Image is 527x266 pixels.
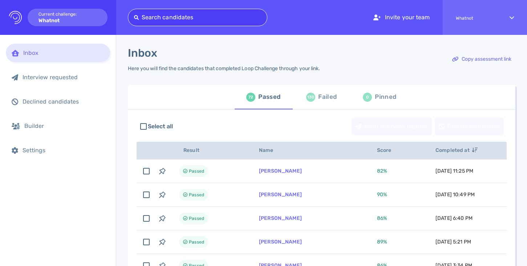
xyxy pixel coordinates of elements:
[246,93,255,102] div: 72
[23,49,104,56] div: Inbox
[23,147,104,154] div: Settings
[435,192,475,198] span: [DATE] 10:49 PM
[259,215,302,221] a: [PERSON_NAME]
[435,215,473,221] span: [DATE] 6:40 PM
[352,118,431,135] div: Send interview request
[449,51,515,68] div: Copy assessment link
[259,239,302,245] a: [PERSON_NAME]
[24,122,104,129] div: Builder
[259,192,302,198] a: [PERSON_NAME]
[189,214,204,223] span: Passed
[306,93,315,102] div: 130
[435,168,473,174] span: [DATE] 11:25 PM
[259,168,302,174] a: [PERSON_NAME]
[128,65,320,72] div: Here you will find the candidates that completed Loop Challenge through your link.
[128,47,157,60] h1: Inbox
[352,118,432,135] button: Send interview request
[435,118,503,135] div: Decline candidates
[435,118,504,135] button: Decline candidates
[189,190,204,199] span: Passed
[189,167,204,176] span: Passed
[148,122,173,131] span: Select all
[377,239,387,245] span: 89 %
[189,238,204,246] span: Passed
[23,74,104,81] div: Interview requested
[377,147,400,153] span: Score
[23,98,104,105] div: Declined candidates
[377,192,387,198] span: 90 %
[377,168,387,174] span: 82 %
[435,147,478,153] span: Completed at
[258,92,280,102] div: Passed
[448,51,515,68] button: Copy assessment link
[377,215,387,221] span: 86 %
[456,16,496,21] span: Whatnot
[259,147,281,153] span: Name
[170,142,250,160] th: Result
[318,92,337,102] div: Failed
[375,92,396,102] div: Pinned
[363,93,372,102] div: 0
[435,239,471,245] span: [DATE] 5:21 PM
